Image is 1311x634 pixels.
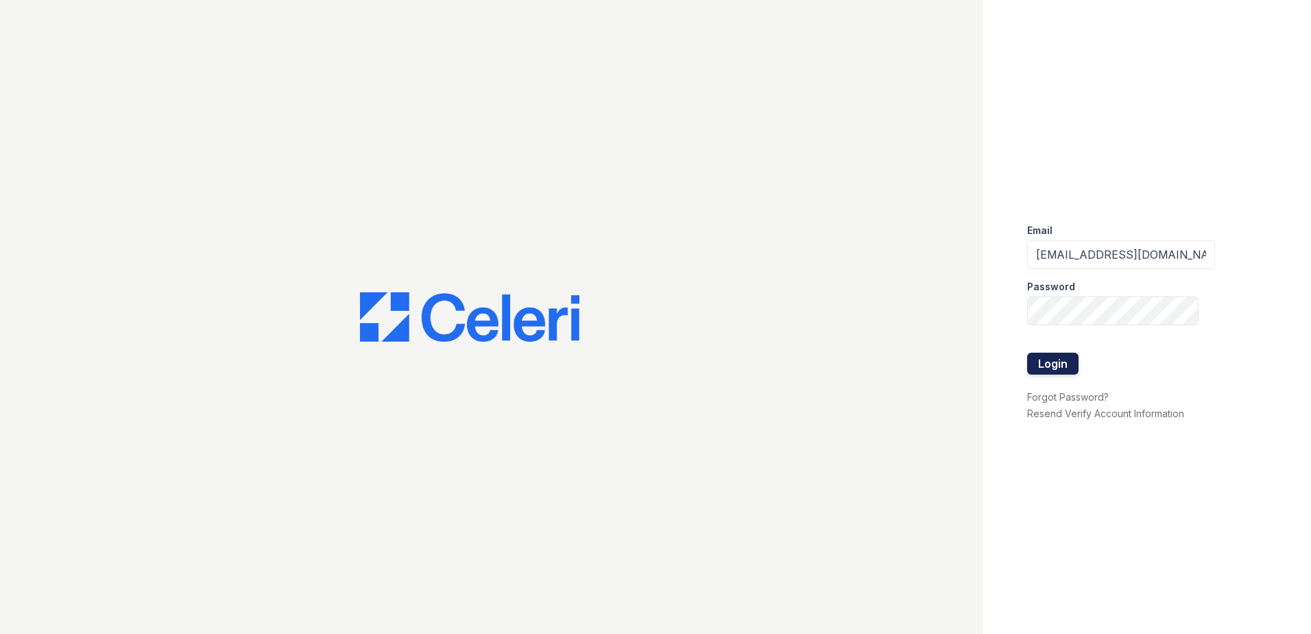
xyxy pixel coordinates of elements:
[1027,280,1075,294] label: Password
[360,292,579,342] img: CE_Logo_Blue-a8612792a0a2168367f1c8372b55b34899dd931a85d93a1a3d3e32e68fde9ad4.png
[1027,224,1053,237] label: Email
[1027,391,1109,403] a: Forgot Password?
[1027,408,1184,419] a: Resend Verify Account Information
[1027,353,1079,375] button: Login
